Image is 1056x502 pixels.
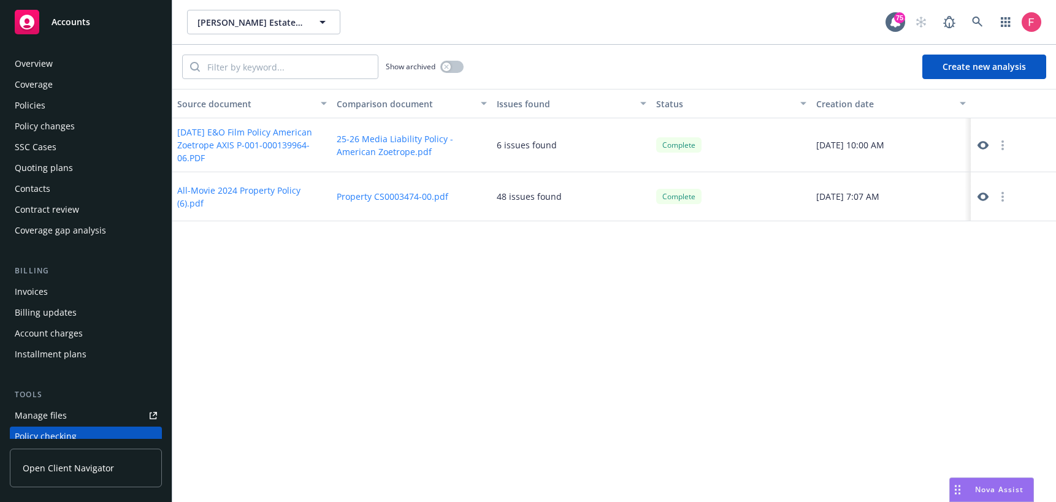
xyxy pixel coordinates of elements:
div: Overview [15,54,53,74]
div: Creation date [816,97,952,110]
div: Manage files [15,406,67,425]
a: Accounts [10,5,162,39]
a: Start snowing [909,10,933,34]
a: Manage files [10,406,162,425]
button: Comparison document [332,89,491,118]
div: Billing updates [15,303,77,322]
button: Property CS0003474-00.pdf [337,190,448,203]
div: Contacts [15,179,50,199]
a: SSC Cases [10,137,162,157]
div: Invoices [15,282,48,302]
a: Report a Bug [937,10,962,34]
div: [DATE] 7:07 AM [811,172,971,221]
a: Policy changes [10,116,162,136]
div: Source document [177,97,313,110]
div: Complete [656,189,702,204]
span: Nova Assist [975,484,1023,495]
div: Installment plans [15,344,86,364]
div: Coverage [15,75,53,94]
img: photo [1022,12,1041,32]
div: Issues found [497,97,633,110]
a: Coverage [10,75,162,94]
a: Account charges [10,324,162,343]
button: 25-26 Media Liability Policy - American Zoetrope.pdf [337,132,486,158]
span: Accounts [52,17,90,27]
button: All-Movie 2024 Property Policy (6).pdf [177,184,327,210]
div: Comparison document [337,97,473,110]
input: Filter by keyword... [200,55,378,78]
a: Invoices [10,282,162,302]
div: [DATE] 10:00 AM [811,118,971,172]
div: Drag to move [950,478,965,501]
div: Billing [10,265,162,277]
a: Installment plans [10,344,162,364]
button: Creation date [811,89,971,118]
div: 6 issues found [497,139,557,151]
div: Policy changes [15,116,75,136]
div: SSC Cases [15,137,56,157]
a: Contacts [10,179,162,199]
a: Quoting plans [10,158,162,178]
button: [DATE] E&O Film Policy American Zoetrope AXIS P-001-000139964-06.PDF [177,126,327,164]
a: Switch app [993,10,1018,34]
button: Source document [172,89,332,118]
div: Complete [656,137,702,153]
a: Policies [10,96,162,115]
div: Status [656,97,792,110]
button: Issues found [492,89,651,118]
span: Open Client Navigator [23,462,114,474]
button: [PERSON_NAME] Estate Winery, Inc. [187,10,340,34]
button: Status [651,89,811,118]
a: Billing updates [10,303,162,322]
svg: Search [190,62,200,72]
a: Search [965,10,990,34]
div: Coverage gap analysis [15,221,106,240]
a: Overview [10,54,162,74]
a: Contract review [10,200,162,219]
div: Account charges [15,324,83,343]
a: Policy checking [10,427,162,446]
div: Contract review [15,200,79,219]
div: 75 [894,12,905,23]
button: Nova Assist [949,477,1034,502]
div: 48 issues found [497,190,562,203]
span: [PERSON_NAME] Estate Winery, Inc. [197,16,304,29]
span: Show archived [386,61,435,72]
div: Policy checking [15,427,77,446]
div: Policies [15,96,45,115]
a: Coverage gap analysis [10,221,162,240]
div: Quoting plans [15,158,73,178]
div: Tools [10,389,162,401]
button: Create new analysis [922,55,1046,79]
